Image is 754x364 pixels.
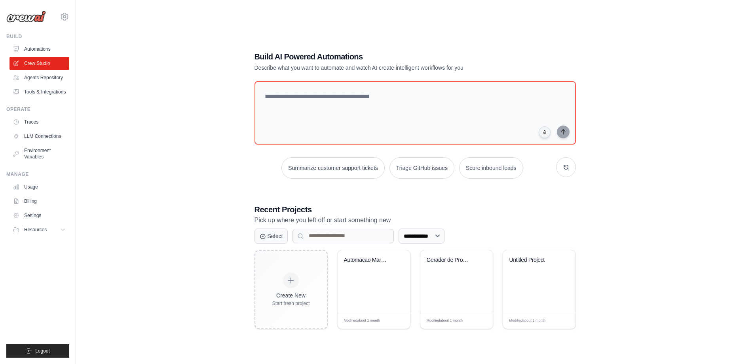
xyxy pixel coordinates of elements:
[9,223,69,236] button: Resources
[509,318,546,324] span: Modified about 1 month
[9,195,69,208] a: Billing
[272,300,310,307] div: Start fresh project
[254,64,520,72] p: Describe what you want to automate and watch AI create intelligent workflows for you
[6,11,46,23] img: Logo
[9,130,69,143] a: LLM Connections
[389,157,454,179] button: Triage GitHub issues
[427,257,475,264] div: Gerador de Prompts para Anuncios de Marketing
[9,209,69,222] a: Settings
[9,57,69,70] a: Crew Studio
[344,257,392,264] div: Automacao Marketing Barbearia - Assinaturas
[272,292,310,299] div: Create New
[556,157,576,177] button: Get new suggestions
[254,229,288,244] button: Select
[254,51,520,62] h1: Build AI Powered Automations
[9,144,69,163] a: Environment Variables
[459,157,523,179] button: Score inbound leads
[427,318,463,324] span: Modified about 1 month
[6,33,69,40] div: Build
[254,204,576,215] h3: Recent Projects
[24,227,47,233] span: Resources
[6,344,69,358] button: Logout
[344,318,380,324] span: Modified about 1 month
[9,71,69,84] a: Agents Repository
[6,171,69,177] div: Manage
[556,318,563,324] span: Edit
[539,126,551,138] button: Click to speak your automation idea
[9,43,69,55] a: Automations
[9,181,69,193] a: Usage
[254,215,576,225] p: Pick up where you left off or start something new
[281,157,384,179] button: Summarize customer support tickets
[35,348,50,354] span: Logout
[391,318,398,324] span: Edit
[9,86,69,98] a: Tools & Integrations
[9,116,69,128] a: Traces
[509,257,557,264] div: Untitled Project
[474,318,481,324] span: Edit
[6,106,69,112] div: Operate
